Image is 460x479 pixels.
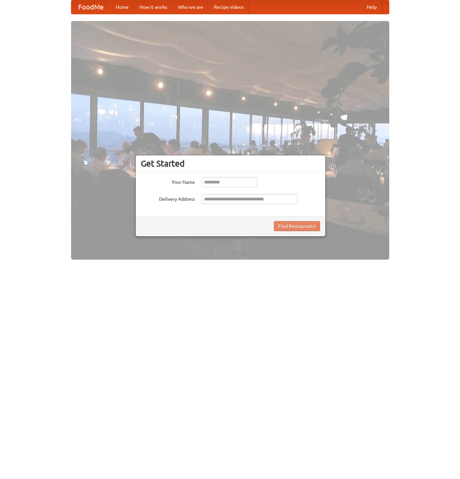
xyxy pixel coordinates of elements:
[209,0,249,14] a: Recipe videos
[71,0,110,14] a: FoodMe
[134,0,173,14] a: How it works
[361,0,382,14] a: Help
[173,0,209,14] a: Who we are
[141,194,195,202] label: Delivery Address
[141,158,320,169] h3: Get Started
[141,177,195,186] label: Your Name
[274,221,320,231] button: Find Restaurants!
[110,0,134,14] a: Home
